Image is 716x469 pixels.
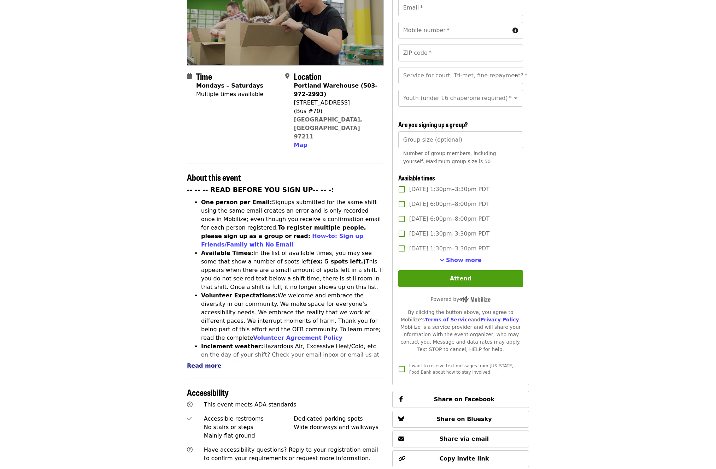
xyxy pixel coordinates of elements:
[187,446,193,453] i: question-circle icon
[459,296,491,303] img: Powered by Mobilize
[294,107,378,115] div: (Bus #70)
[204,432,294,440] div: Mainly flat ground
[187,73,192,79] i: calendar icon
[196,82,263,89] strong: Mondays – Saturdays
[511,71,521,81] button: Open
[398,22,510,39] input: Mobile number
[480,317,519,322] a: Privacy Policy
[409,185,489,194] span: [DATE] 1:30pm–3:30pm PDT
[294,415,384,423] div: Dedicated parking spots
[446,257,482,263] span: Show more
[294,423,384,432] div: Wide doorways and walkways
[439,455,489,462] span: Copy invite link
[201,233,363,248] a: How-to: Sign up Friends/Family with No Email
[204,415,294,423] div: Accessible restrooms
[285,73,289,79] i: map-marker-alt icon
[392,431,529,447] button: Share via email
[187,415,192,422] i: check icon
[201,249,384,291] li: In the list of available times, you may see some that show a number of spots left This appears wh...
[187,401,193,408] i: universal-access icon
[294,82,377,97] strong: Portland Warehouse (503-972-2993)
[201,291,384,342] li: We welcome and embrace the diversity in our community. We make space for everyone’s accessibility...
[201,343,263,350] strong: Inclement weather:
[392,391,529,408] button: Share on Facebook
[403,150,496,164] span: Number of group members, including yourself. Maximum group size is 50
[201,250,253,256] strong: Available Times:
[294,70,322,82] span: Location
[201,199,272,206] strong: One person per Email:
[440,256,482,265] button: See more timeslots
[294,116,362,140] a: [GEOGRAPHIC_DATA], [GEOGRAPHIC_DATA] 97211
[294,142,307,148] span: Map
[440,435,489,442] span: Share via email
[294,99,378,107] div: [STREET_ADDRESS]
[310,258,365,265] strong: (ex: 5 spots left.)
[201,198,384,249] li: Signups submitted for the same shift using the same email creates an error and is only recorded o...
[196,90,263,99] div: Multiple times available
[409,363,513,375] span: I want to receive text messages from [US_STATE] Food Bank about how to stay involved.
[436,416,492,422] span: Share on Bluesky
[409,244,489,253] span: [DATE] 1:30pm–3:30pm PDT
[187,362,221,370] button: Read more
[187,386,229,398] span: Accessibility
[398,309,523,353] div: By clicking the button above, you agree to Mobilize's and . Mobilize is a service provider and wi...
[409,215,489,223] span: [DATE] 6:00pm–8:00pm PDT
[430,296,491,302] span: Powered by
[409,230,489,238] span: [DATE] 1:30pm–3:30pm PDT
[294,141,307,149] button: Map
[434,396,494,403] span: Share on Facebook
[398,120,468,129] span: Are you signing up a group?
[398,44,523,61] input: ZIP code
[392,450,529,467] button: Copy invite link
[204,423,294,432] div: No stairs or steps
[253,334,342,341] a: Volunteer Agreement Policy
[201,292,278,299] strong: Volunteer Expectations:
[512,27,518,34] i: circle-info icon
[187,186,334,194] strong: -- -- -- READ BEFORE YOU SIGN UP-- -- -:
[204,401,297,408] span: This event meets ADA standards
[409,200,489,208] span: [DATE] 6:00pm–8:00pm PDT
[398,270,523,287] button: Attend
[201,342,384,385] li: Hazardous Air, Excessive Heat/Cold, etc. on the day of your shift? Check your email inbox or emai...
[398,131,523,148] input: [object Object]
[201,224,366,239] strong: To register multiple people, please sign up as a group or read:
[187,171,241,183] span: About this event
[204,446,378,462] span: Have accessibility questions? Reply to your registration email to confirm your requirements or re...
[187,362,221,369] span: Read more
[196,70,212,82] span: Time
[392,411,529,428] button: Share on Bluesky
[425,317,471,322] a: Terms of Service
[398,173,435,182] span: Available times
[511,93,521,103] button: Open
